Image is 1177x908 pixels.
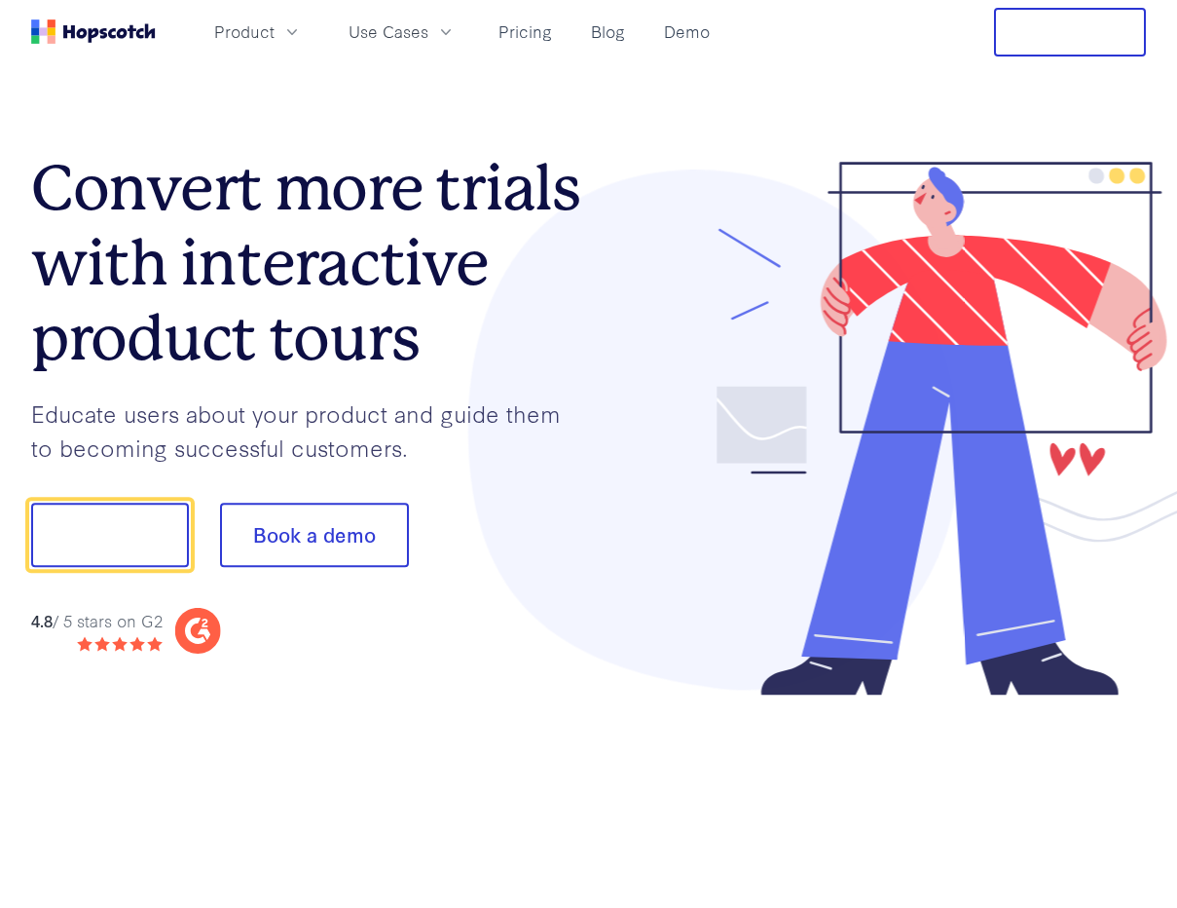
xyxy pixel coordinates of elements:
[214,19,275,44] span: Product
[31,609,53,631] strong: 4.8
[491,16,560,48] a: Pricing
[994,8,1146,57] button: Free Trial
[31,151,589,375] h1: Convert more trials with interactive product tours
[349,19,428,44] span: Use Cases
[31,504,189,568] button: Show me!
[656,16,717,48] a: Demo
[202,16,313,48] button: Product
[31,19,156,44] a: Home
[583,16,633,48] a: Blog
[31,397,589,464] p: Educate users about your product and guide them to becoming successful customers.
[220,504,409,568] button: Book a demo
[337,16,467,48] button: Use Cases
[31,609,163,633] div: / 5 stars on G2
